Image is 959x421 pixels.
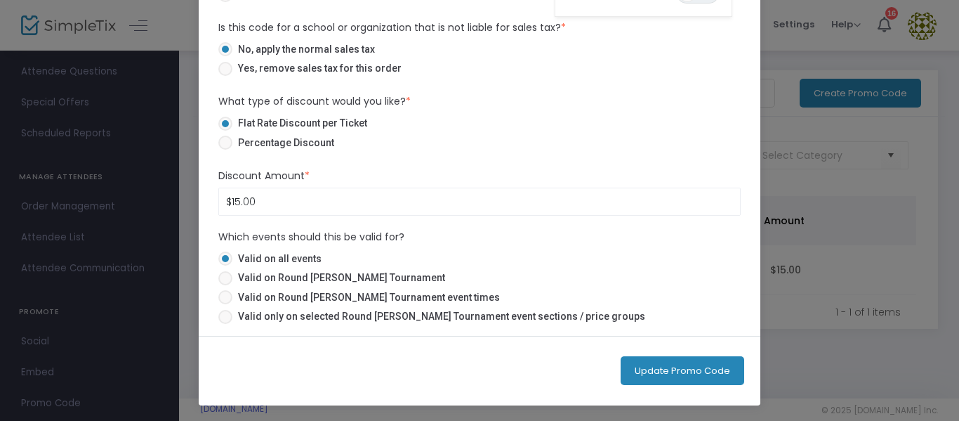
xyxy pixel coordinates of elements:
span: Is this code for a school or organization that is not liable for sales tax? [218,20,566,34]
span: Valid on all events [232,252,322,266]
span: Valid on Round [PERSON_NAME] Tournament event times [232,290,500,305]
label: Which events should this be valid for? [218,230,404,245]
span: Flat Rate Discount per Ticket [232,116,367,131]
span: No, apply the normal sales tax [232,42,375,57]
label: Discount Amount [218,169,310,183]
label: What type of discount would you like? [218,94,411,109]
span: Yes, remove sales tax for this order [232,61,402,76]
span: Percentage Discount [232,136,334,150]
button: Update Promo Code [621,356,744,385]
span: Valid on Round [PERSON_NAME] Tournament [232,271,445,285]
span: Valid only on selected Round [PERSON_NAME] Tournament event sections / price groups [232,309,645,324]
